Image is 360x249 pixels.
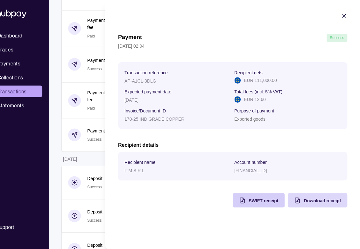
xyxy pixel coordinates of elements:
button: SWIFT receipt [233,193,285,207]
span: Success [330,36,344,40]
p: Expected payment date [124,89,171,94]
span: SWIFT receipt [249,198,278,203]
p: ITM S R L [124,168,145,173]
p: 170-25 IND GRADE COPPER [124,117,184,122]
p: Recipient gets [234,70,263,75]
p: EUR 111,000.00 [244,77,277,84]
p: [FINANCIAL_ID] [234,168,267,173]
p: AP-A1CL-3DLG [124,78,156,84]
p: Transaction reference [124,70,168,75]
h1: Payment [118,34,142,42]
img: eu [234,96,241,103]
p: EUR 12.60 [244,96,265,103]
span: Download receipt [304,198,341,203]
h2: Recipient details [118,142,347,149]
p: Recipient name [124,160,155,165]
p: [DATE] 02:04 [118,43,347,50]
p: Exported goods [234,117,265,122]
p: Purpose of payment [234,108,274,113]
button: Download receipt [288,193,347,207]
img: eu [234,77,241,84]
p: [DATE] [124,98,138,103]
p: Account number [234,160,267,165]
p: Invoice/Document ID [124,108,166,113]
p: Total fees (incl. 5% VAT) [234,89,282,94]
